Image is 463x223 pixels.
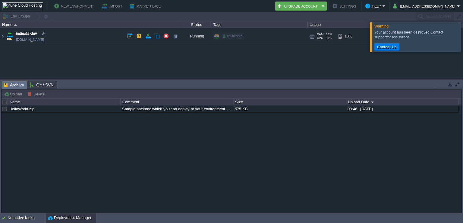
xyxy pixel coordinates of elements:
[339,28,358,44] div: 13%
[326,33,332,36] span: 38%
[4,91,24,97] button: Upload
[346,99,458,105] div: Upload Date
[2,2,43,10] img: Pune Cloud Hosting
[16,37,44,43] a: [DOMAIN_NAME]
[222,34,244,39] div: cmihirhere
[8,99,120,105] div: Name
[326,36,332,40] span: 23%
[317,33,323,36] span: RAM
[48,215,91,221] button: Deployment Manager
[317,36,323,40] span: CPU
[27,91,46,97] button: Delete
[375,44,398,50] button: Contact Us
[121,105,233,112] div: Sample package which you can deploy to your environment. Feel free to delete and upload a package...
[5,28,14,44] img: AMDAwAAAACH5BAEAAAAALAAAAAABAAEAAAICRAEAOw==
[393,2,457,10] button: [EMAIL_ADDRESS][DOMAIN_NAME]
[1,21,181,28] div: Name
[8,213,45,223] div: No active tasks
[277,2,320,10] button: Upgrade Account
[0,28,5,44] img: AMDAwAAAACH5BAEAAAAALAAAAAABAAEAAAICRAEAOw==
[374,24,389,28] span: Warning
[365,2,383,10] button: Help
[332,2,358,10] button: Settings
[54,2,96,10] button: New Environment
[181,28,211,44] div: Running
[14,24,17,26] img: AMDAwAAAACH5BAEAAAAALAAAAAABAAEAAAICRAEAOw==
[16,31,37,37] a: indieats-dev
[181,21,211,28] div: Status
[130,2,162,10] button: Marketplace
[102,2,124,10] button: Import
[30,81,54,89] span: Git / SVN
[121,99,233,105] div: Comment
[234,99,346,105] div: Size
[212,21,307,28] div: Tags
[233,105,345,112] div: 575 KB
[9,107,34,111] a: HelloWorld.zip
[374,30,459,40] div: Your account has been destroyed. for assistance.
[346,105,458,112] div: 08:46 | [DATE]
[4,81,24,89] span: Archive
[308,21,372,28] div: Usage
